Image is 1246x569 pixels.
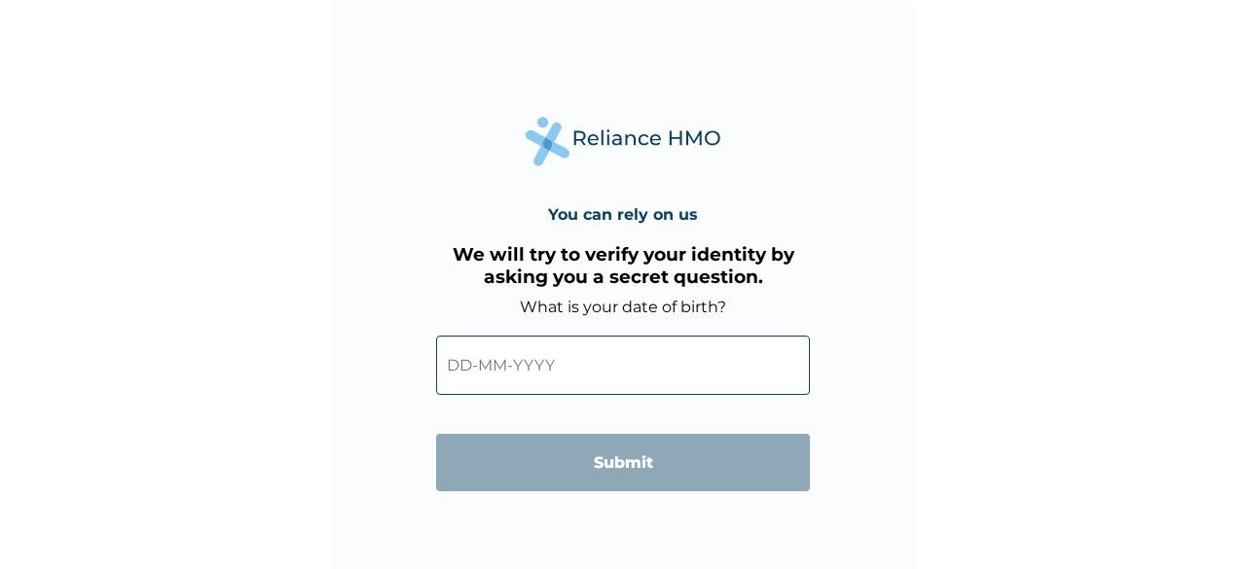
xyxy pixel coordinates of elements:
[526,117,720,166] img: Reliance Health's Logo
[436,243,810,288] h3: We will try to verify your identity by asking you a secret question.
[520,298,726,316] label: What is your date of birth?
[436,336,810,395] input: DD-MM-YYYY
[436,434,810,491] input: Submit
[548,205,698,224] h4: You can rely on us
